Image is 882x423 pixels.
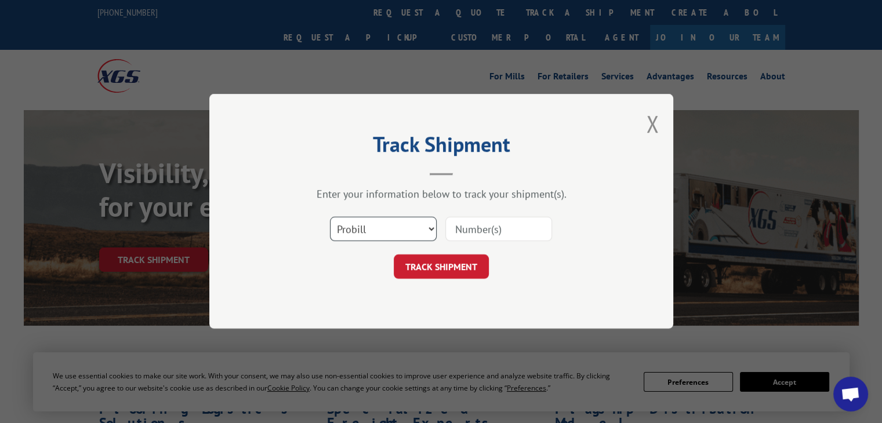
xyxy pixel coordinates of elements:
[646,108,659,139] button: Close modal
[267,136,615,158] h2: Track Shipment
[445,217,552,242] input: Number(s)
[833,377,868,411] a: Open chat
[267,188,615,201] div: Enter your information below to track your shipment(s).
[394,255,489,279] button: TRACK SHIPMENT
